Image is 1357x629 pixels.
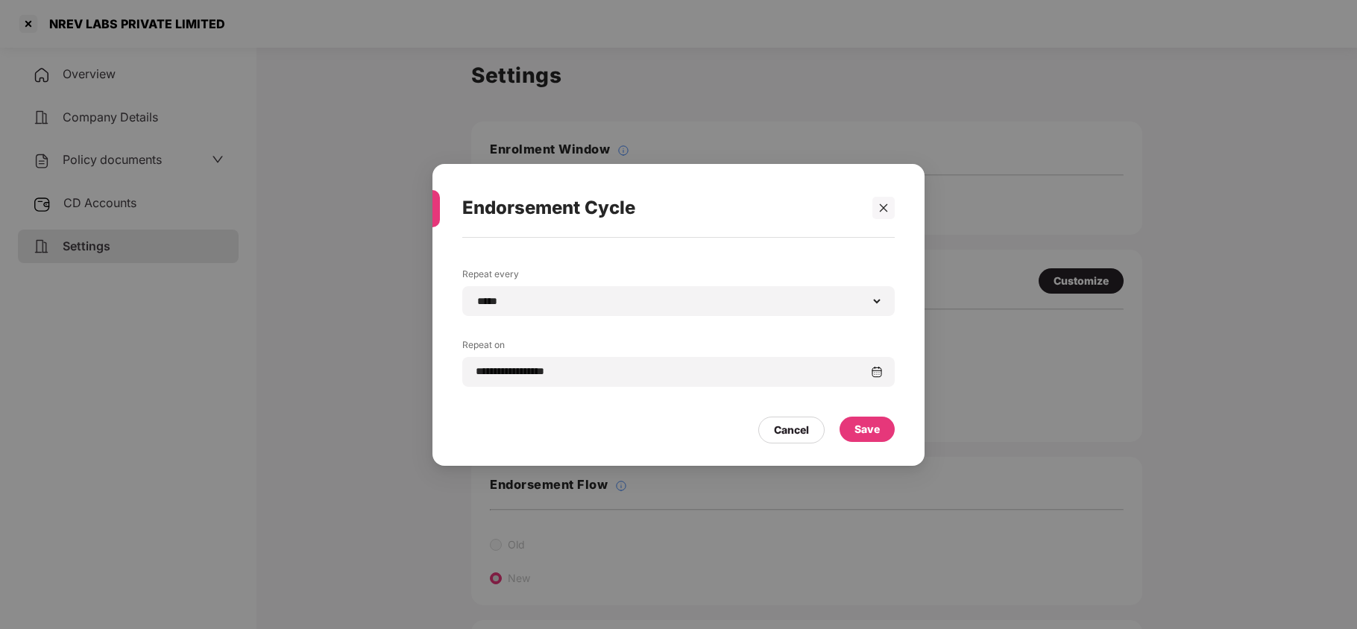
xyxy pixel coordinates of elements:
[462,267,895,285] label: Repeat every
[871,365,883,377] img: svg+xml;base64,PHN2ZyBpZD0iQ2FsZW5kYXItMzJ4MzIiIHhtbG5zPSJodHRwOi8vd3d3LnczLm9yZy8yMDAwL3N2ZyIgd2...
[854,420,880,437] div: Save
[462,179,859,237] div: Endorsement Cycle
[462,338,895,356] label: Repeat on
[878,202,889,212] span: close
[774,421,809,437] div: Cancel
